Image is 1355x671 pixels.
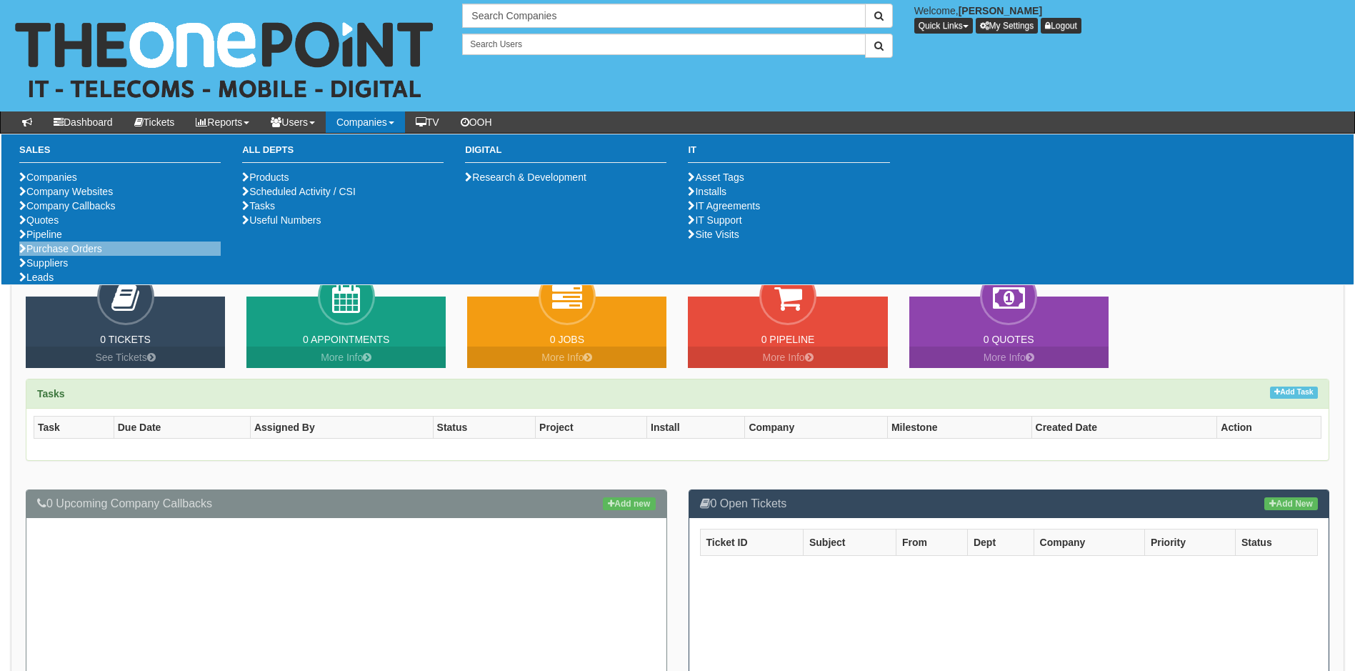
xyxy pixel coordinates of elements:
[37,388,65,399] strong: Tasks
[19,200,116,212] a: Company Callbacks
[462,4,865,28] input: Search Companies
[745,417,888,439] th: Company
[19,186,113,197] a: Company Websites
[242,172,289,183] a: Products
[260,111,326,133] a: Users
[303,334,389,345] a: 0 Appointments
[700,529,803,555] th: Ticket ID
[19,172,77,183] a: Companies
[19,272,54,283] a: Leads
[688,200,760,212] a: IT Agreements
[536,417,647,439] th: Project
[688,214,741,226] a: IT Support
[242,145,444,163] h3: All Depts
[1031,417,1217,439] th: Created Date
[124,111,186,133] a: Tickets
[761,334,815,345] a: 0 Pipeline
[100,334,151,345] a: 0 Tickets
[114,417,250,439] th: Due Date
[959,5,1042,16] b: [PERSON_NAME]
[450,111,503,133] a: OOH
[803,529,896,555] th: Subject
[887,417,1031,439] th: Milestone
[242,214,321,226] a: Useful Numbers
[647,417,745,439] th: Install
[34,417,114,439] th: Task
[688,347,887,368] a: More Info
[246,347,446,368] a: More Info
[19,257,68,269] a: Suppliers
[462,34,865,55] input: Search Users
[465,145,666,163] h3: Digital
[904,4,1355,34] div: Welcome,
[467,347,666,368] a: More Info
[37,497,656,510] h3: 0 Upcoming Company Callbacks
[550,334,584,345] a: 0 Jobs
[603,497,655,510] a: Add new
[465,172,586,183] a: Research & Development
[242,200,275,212] a: Tasks
[19,229,62,240] a: Pipeline
[984,334,1034,345] a: 0 Quotes
[242,186,356,197] a: Scheduled Activity / CSI
[688,172,744,183] a: Asset Tags
[405,111,450,133] a: TV
[1270,387,1318,399] a: Add Task
[26,347,225,368] a: See Tickets
[185,111,260,133] a: Reports
[976,18,1039,34] a: My Settings
[967,529,1034,555] th: Dept
[700,497,1319,510] h3: 0 Open Tickets
[1034,529,1144,555] th: Company
[433,417,536,439] th: Status
[19,214,59,226] a: Quotes
[43,111,124,133] a: Dashboard
[1144,529,1235,555] th: Priority
[1217,417,1321,439] th: Action
[1041,18,1081,34] a: Logout
[909,347,1109,368] a: More Info
[896,529,967,555] th: From
[19,145,221,163] h3: Sales
[19,243,102,254] a: Purchase Orders
[326,111,405,133] a: Companies
[250,417,433,439] th: Assigned By
[688,229,739,240] a: Site Visits
[1235,529,1317,555] th: Status
[1264,497,1318,510] a: Add New
[688,145,889,163] h3: IT
[688,186,726,197] a: Installs
[914,18,973,34] button: Quick Links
